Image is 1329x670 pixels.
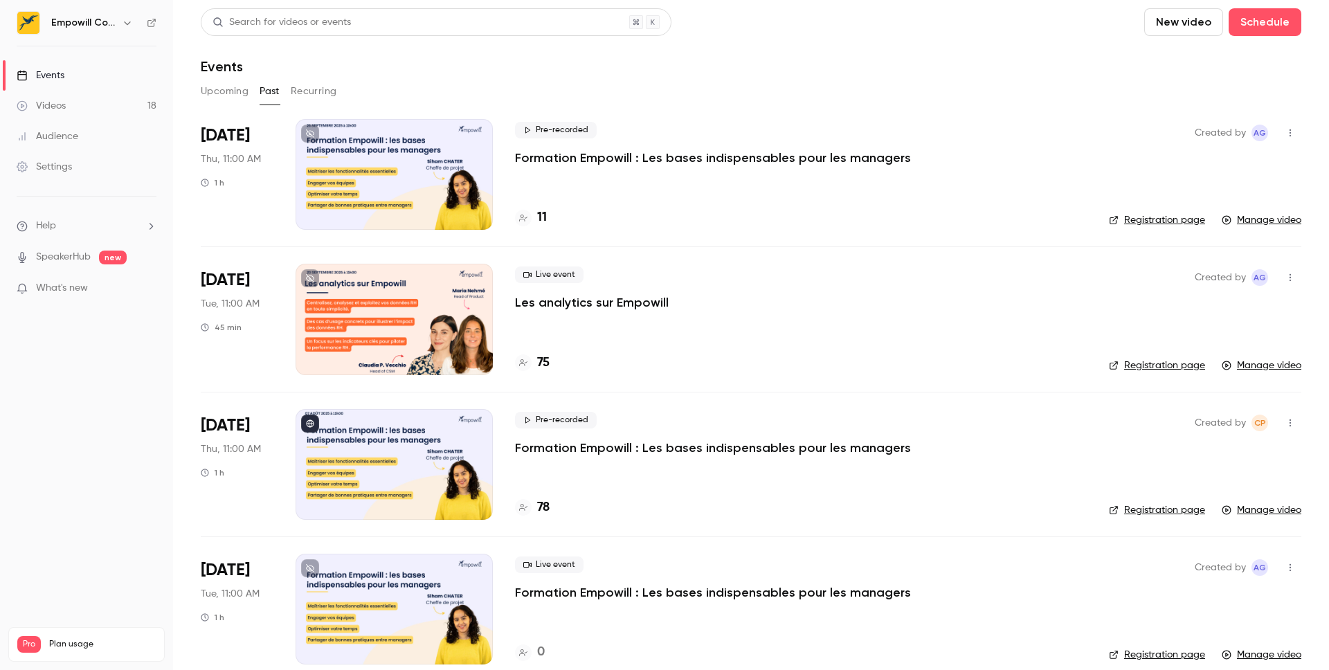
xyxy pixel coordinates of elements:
[36,219,56,233] span: Help
[1109,648,1205,662] a: Registration page
[1251,415,1268,431] span: Claudia Pede Vecchio
[1222,359,1301,372] a: Manage video
[17,219,156,233] li: help-dropdown-opener
[99,251,127,264] span: new
[201,125,250,147] span: [DATE]
[1251,125,1268,141] span: Adèle Gilbert
[1254,559,1266,576] span: AG
[515,556,584,573] span: Live event
[1254,125,1266,141] span: AG
[51,16,116,30] h6: Empowill Community
[36,250,91,264] a: SpeakerHub
[515,354,550,372] a: 75
[291,80,337,102] button: Recurring
[1144,8,1223,36] button: New video
[201,80,248,102] button: Upcoming
[201,269,250,291] span: [DATE]
[201,415,250,437] span: [DATE]
[201,442,261,456] span: Thu, 11:00 AM
[140,282,156,295] iframe: Noticeable Trigger
[201,612,224,623] div: 1 h
[515,584,911,601] a: Formation Empowill : Les bases indispensables pour les managers
[201,177,224,188] div: 1 h
[201,297,260,311] span: Tue, 11:00 AM
[49,639,156,650] span: Plan usage
[1109,503,1205,517] a: Registration page
[36,281,88,296] span: What's new
[1195,415,1246,431] span: Created by
[1222,648,1301,662] a: Manage video
[537,208,547,227] h4: 11
[1195,125,1246,141] span: Created by
[1109,213,1205,227] a: Registration page
[1251,559,1268,576] span: Adèle Gilbert
[515,498,550,517] a: 78
[1222,213,1301,227] a: Manage video
[213,15,351,30] div: Search for videos or events
[1195,559,1246,576] span: Created by
[537,498,550,517] h4: 78
[515,440,911,456] a: Formation Empowill : Les bases indispensables pour les managers
[515,266,584,283] span: Live event
[17,99,66,113] div: Videos
[201,58,243,75] h1: Events
[1251,269,1268,286] span: Adèle Gilbert
[17,636,41,653] span: Pro
[201,587,260,601] span: Tue, 11:00 AM
[201,264,273,374] div: Sep 23 Tue, 11:00 AM (Europe/Paris)
[515,122,597,138] span: Pre-recorded
[260,80,280,102] button: Past
[515,150,911,166] a: Formation Empowill : Les bases indispensables pour les managers
[1222,503,1301,517] a: Manage video
[201,119,273,230] div: Sep 25 Thu, 11:00 AM (Europe/Paris)
[1229,8,1301,36] button: Schedule
[201,322,242,333] div: 45 min
[17,160,72,174] div: Settings
[1254,415,1266,431] span: CP
[1195,269,1246,286] span: Created by
[201,409,273,520] div: Aug 7 Thu, 11:00 AM (Europe/Paris)
[537,643,545,662] h4: 0
[17,129,78,143] div: Audience
[515,208,547,227] a: 11
[1254,269,1266,286] span: AG
[201,559,250,581] span: [DATE]
[537,354,550,372] h4: 75
[515,412,597,428] span: Pre-recorded
[1109,359,1205,372] a: Registration page
[515,643,545,662] a: 0
[17,12,39,34] img: Empowill Community
[201,152,261,166] span: Thu, 11:00 AM
[515,294,669,311] a: Les analytics sur Empowill
[201,554,273,664] div: Jun 24 Tue, 11:00 AM (Europe/Paris)
[201,467,224,478] div: 1 h
[17,69,64,82] div: Events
